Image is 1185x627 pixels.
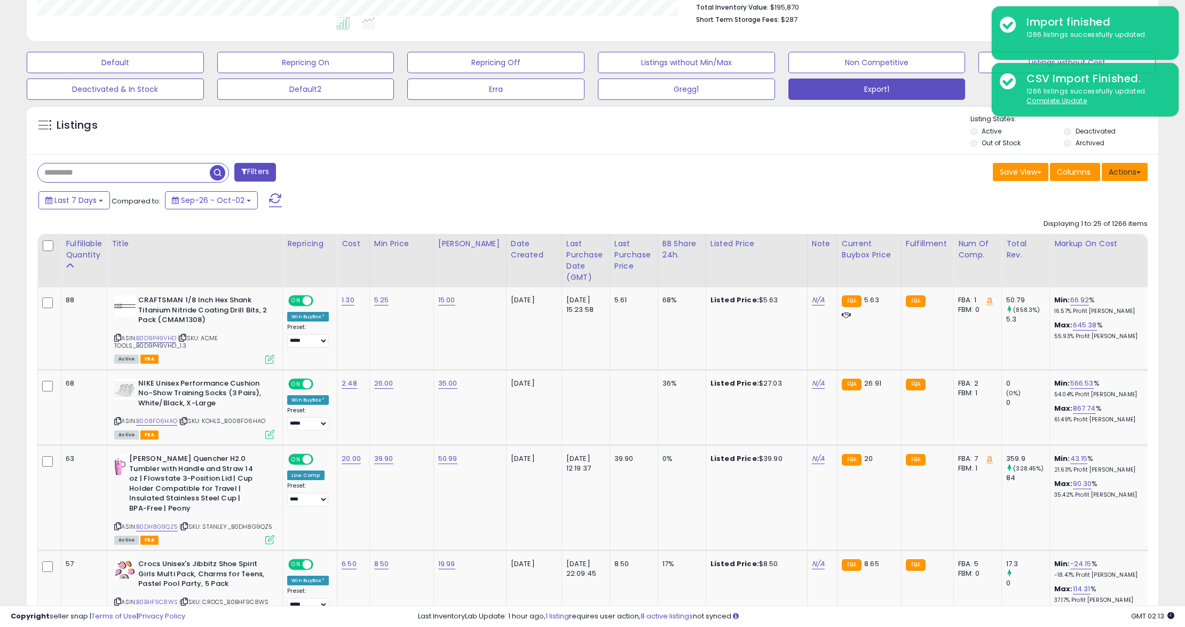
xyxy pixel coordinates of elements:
b: Listed Price: [710,378,759,388]
div: ASIN: [114,454,274,543]
button: Repricing Off [407,52,584,73]
div: [DATE] 12:19:37 [566,454,602,473]
div: % [1054,404,1143,424]
div: 57 [66,559,99,569]
button: Listings without Cost [978,52,1156,73]
a: 2.48 [342,378,357,389]
img: 41aQT7KxEqL._SL40_.jpg [114,379,136,400]
div: Preset: [287,324,329,348]
div: 68% [662,295,698,305]
div: Fulfillable Quantity [66,238,102,261]
div: FBM: 0 [958,569,993,578]
div: % [1054,320,1143,340]
div: seller snap | | [11,612,185,622]
a: B0DH8G9QZ5 [136,522,178,531]
span: 8.65 [864,559,879,569]
a: 19.99 [438,559,455,569]
button: Listings without Min/Max [598,52,775,73]
b: Max: [1054,584,1073,594]
small: (858.3%) [1013,305,1040,314]
div: % [1054,295,1143,315]
span: Compared to: [112,196,161,206]
div: 88 [66,295,99,305]
div: 39.90 [614,454,650,464]
div: [DATE] [511,559,554,569]
div: $27.03 [710,379,799,388]
span: FBA [140,536,159,545]
label: Out of Stock [982,138,1021,147]
button: Erra [407,79,584,100]
div: [DATE] 15:23:58 [566,295,602,315]
button: Deactivated & In Stock [27,79,204,100]
b: Listed Price: [710,453,759,464]
a: 66.92 [1070,295,1089,305]
b: Max: [1054,320,1073,330]
span: OFF [312,296,329,305]
label: Archived [1076,138,1104,147]
b: Min: [1054,453,1070,464]
div: [DATE] [511,295,554,305]
p: 35.42% Profit [PERSON_NAME] [1054,491,1143,499]
div: FBA: 1 [958,295,993,305]
span: Last 7 Days [54,195,97,206]
button: Default2 [217,79,394,100]
div: [DATE] 22:09:45 [566,559,602,578]
a: N/A [812,295,825,305]
span: 20 [864,453,873,464]
div: Total Rev. [1006,238,1045,261]
b: Max: [1054,479,1073,489]
div: Preset: [287,407,329,431]
a: N/A [812,559,825,569]
span: FBA [140,430,159,440]
div: 0% [662,454,698,464]
b: Total Inventory Value: [696,3,769,12]
span: | SKU: ACME TOOLS_B0D9P49VHD_1.3 [114,334,218,350]
span: ON [289,455,303,464]
div: FBM: 0 [958,305,993,315]
div: Preset: [287,587,329,612]
div: Markup on Cost [1054,238,1147,249]
div: % [1054,559,1143,579]
p: 16.57% Profit [PERSON_NAME] [1054,308,1143,315]
button: Filters [234,163,276,182]
b: Crocs Unisex's Jibbitz Shoe Spirit Girls Multi Pack, Charms for Teens, Pastel Pool Party, 5 Pack [138,559,268,592]
button: Actions [1102,163,1148,181]
a: 20.00 [342,453,361,464]
small: FBA [842,559,862,571]
div: 1266 listings successfully updated. [1018,30,1171,40]
span: $287 [781,14,797,25]
span: ON [289,296,303,305]
div: Preset: [287,482,329,506]
a: Terms of Use [91,611,137,621]
a: 5.25 [374,295,389,305]
div: $39.90 [710,454,799,464]
a: 566.53 [1070,378,1094,389]
strong: Copyright [11,611,50,621]
div: Repricing [287,238,333,249]
img: 31F+BqYsl3L._SL40_.jpg [114,295,136,317]
a: Privacy Policy [138,611,185,621]
span: OFF [312,560,329,569]
span: FBA [140,355,159,364]
div: Last Purchase Date (GMT) [566,238,605,283]
small: FBA [906,295,926,307]
div: FBA: 2 [958,379,993,388]
img: 410vuWibnOL._SL40_.jpg [114,559,136,581]
a: 8.50 [374,559,389,569]
div: $8.50 [710,559,799,569]
small: FBA [906,379,926,390]
b: Min: [1054,559,1070,569]
div: 50.79 [1006,295,1049,305]
div: Last InventoryLab Update: 1 hour ago, requires user action, not synced. [418,612,1174,622]
div: FBM: 1 [958,388,993,398]
span: Columns [1057,167,1091,177]
div: [PERSON_NAME] [438,238,502,249]
span: 2025-10-11 02:13 GMT [1131,611,1174,621]
div: 0 [1006,398,1049,407]
b: Listed Price: [710,559,759,569]
div: Min Price [374,238,429,249]
button: Sep-26 - Oct-02 [165,191,258,209]
span: Sep-26 - Oct-02 [181,195,244,206]
div: ASIN: [114,379,274,438]
small: (0%) [1006,389,1021,397]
